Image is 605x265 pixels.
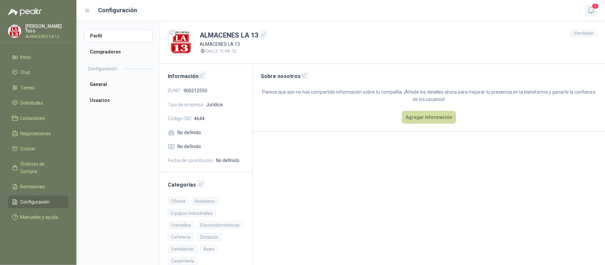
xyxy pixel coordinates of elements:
[21,84,35,91] span: Tareas
[206,48,237,54] p: CALLE 13 #8 -52
[168,221,194,229] div: Utensilios
[21,183,45,190] span: Remisiones
[168,233,194,241] div: Cafetería
[192,197,218,205] div: Mobiliario
[84,45,153,58] a: Compradores
[168,245,197,253] div: Ventilación
[197,221,243,229] div: Electrodomésticos
[585,5,597,17] button: 2
[168,180,245,189] h2: Categorías
[177,143,201,150] span: No definido
[21,214,58,221] span: Manuales y ayuda
[200,245,217,253] div: Aseo
[21,198,50,206] span: Configuración
[183,87,207,94] span: 900212550
[168,209,216,217] div: Equipos Industriales
[8,180,68,193] a: Remisiones
[8,196,68,208] a: Configuración
[8,81,68,94] a: Tareas
[8,211,68,223] a: Manuales y ayuda
[592,3,599,9] span: 2
[194,115,205,122] span: 4644
[84,78,153,91] a: General
[200,41,267,48] p: ALMACENES LA 13
[25,24,68,33] p: [PERSON_NAME] Toro
[8,158,68,178] a: Órdenes de Compra
[21,145,36,152] span: Cotizar
[200,30,267,41] h1: ALMACENES LA 13
[168,101,203,108] span: Tipo de empresa
[261,88,597,103] p: Parece que aún no has compartido información sobre tu compañía. ¡Añade los detalles ahora para me...
[570,29,597,37] div: Vendedor
[168,115,191,122] span: Código CIIU
[21,99,44,107] span: Solicitudes
[8,51,68,63] a: Inicio
[402,111,456,124] button: Agregar información
[197,233,222,241] div: Dotación
[8,112,68,125] a: Licitaciones
[88,65,117,72] h2: Configuración
[168,30,194,55] img: Company Logo
[8,8,42,16] img: Logo peakr
[84,94,153,107] a: Usuarios
[177,129,201,136] span: No definido
[168,72,245,80] h2: Información
[21,115,45,122] span: Licitaciones
[8,25,21,38] img: Company Logo
[98,6,138,15] h1: Configuración
[216,157,240,164] span: No definido
[84,29,153,43] a: Perfil
[206,101,223,108] span: Jurídica
[168,157,213,164] span: Fecha de constitución
[168,197,188,205] div: Oficina
[21,130,51,137] span: Negociaciones
[168,257,197,265] div: Carpintería
[25,35,68,39] p: ALMACENES LA 13
[168,87,181,94] span: ID/NIT
[21,53,31,61] span: Inicio
[8,66,68,79] a: Chat
[8,97,68,109] a: Solicitudes
[8,142,68,155] a: Cotizar
[261,72,597,80] h2: Sobre nosotros
[8,127,68,140] a: Negociaciones
[21,69,31,76] span: Chat
[21,160,62,175] span: Órdenes de Compra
